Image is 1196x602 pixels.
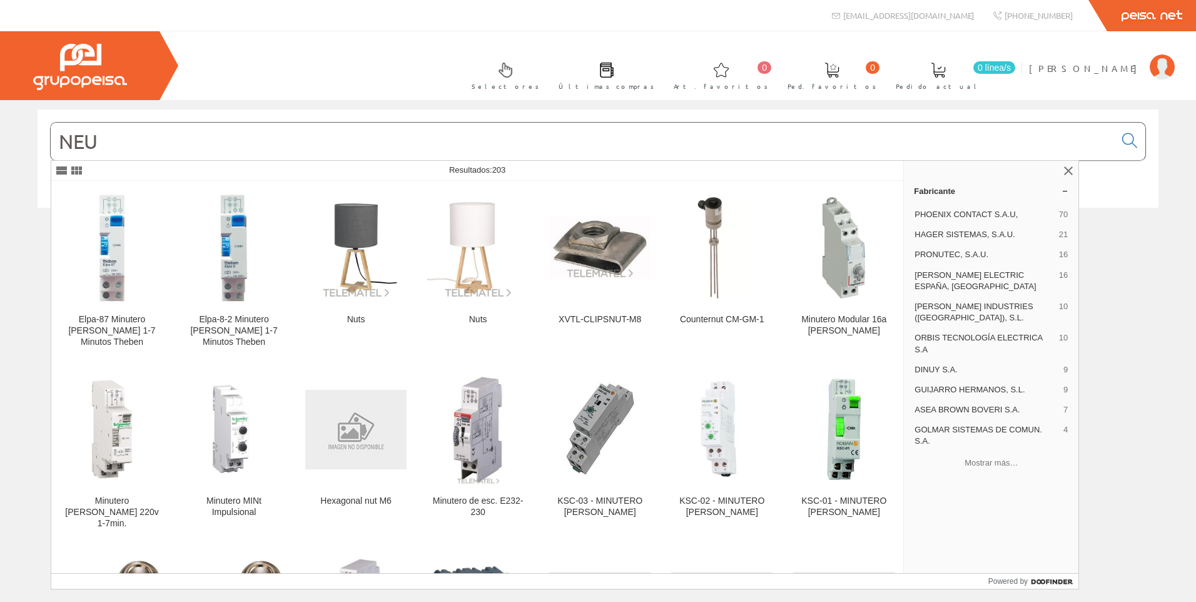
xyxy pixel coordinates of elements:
[71,191,154,304] img: Elpa-87 Minutero Escalera 1-7 Minutos Theben
[1063,424,1068,447] span: 4
[988,574,1079,589] a: Powered by
[1059,249,1068,260] span: 16
[793,496,894,518] div: KSC-01 - MINUTERO [PERSON_NAME]
[492,165,506,175] span: 203
[1059,209,1068,220] span: 70
[915,332,1054,355] span: ORBIS TECNOLOGÍA ELECTRICA S.A
[671,197,773,298] img: Counternut CM-GM-1
[1059,270,1068,292] span: 16
[661,363,783,544] a: KSC-02 - MINUTERO ESCALERA KSC-02 - MINUTERO [PERSON_NAME]
[417,181,539,362] a: Nuts Nuts
[1059,332,1068,355] span: 10
[915,424,1058,447] span: GOLMAR SISTEMAS DE COMUN. S.A.
[904,181,1078,201] a: Fabricante
[671,379,773,480] img: KSC-02 - MINUTERO ESCALERA
[661,181,783,362] a: Counternut CM-GM-1 Counternut CM-GM-1
[915,364,1058,375] span: DINUY S.A.
[1063,364,1068,375] span: 9
[896,80,981,93] span: Pedido actual
[671,496,773,518] div: KSC-02 - MINUTERO [PERSON_NAME]
[549,217,651,278] img: XVTL-CLIPSNUT-M8
[549,496,651,518] div: KSC-03 - MINUTERO [PERSON_NAME]
[427,314,529,325] div: Nuts
[61,496,163,529] div: Minutero [PERSON_NAME] 220v 1-7min.
[193,191,275,304] img: Elpa-8-2 Minutero Escalera 1-7 Minutos Theben
[173,363,295,544] a: Minutero MINt Impulsional Minutero MINt Impulsional
[1029,52,1175,64] a: [PERSON_NAME]
[788,80,876,93] span: Ped. favoritos
[427,197,529,298] img: Nuts
[305,197,407,298] img: Nuts
[183,496,285,518] div: Minutero MINt Impulsional
[758,61,771,74] span: 0
[793,197,894,298] img: Minutero Modular 16a Legrand
[539,181,661,362] a: XVTL-CLIPSNUT-M8 XVTL-CLIPSNUT-M8
[1059,301,1068,324] span: 10
[1063,384,1068,395] span: 9
[295,363,417,544] a: Hexagonal nut M6 Hexagonal nut M6
[915,384,1058,395] span: GUIJARRO HERMANOS, S.L.
[449,165,505,175] span: Resultados:
[472,80,539,93] span: Selectores
[427,496,529,518] div: Minutero de esc. E232-230
[546,52,661,98] a: Últimas compras
[988,576,1028,587] span: Powered by
[843,10,974,21] span: [EMAIL_ADDRESS][DOMAIN_NAME]
[1029,62,1143,74] span: [PERSON_NAME]
[793,379,894,480] img: KSC-01 - MINUTERO ESCALERA
[783,363,905,544] a: KSC-01 - MINUTERO ESCALERA KSC-01 - MINUTERO [PERSON_NAME]
[866,61,879,74] span: 0
[915,301,1054,324] span: [PERSON_NAME] INDUSTRIES ([GEOGRAPHIC_DATA]), S.L.
[38,223,1158,234] div: © Grupo Peisa
[33,44,127,90] img: Grupo Peisa
[51,123,1115,160] input: Buscar...
[915,229,1054,240] span: HAGER SISTEMAS, S.A.U.
[459,52,545,98] a: Selectores
[783,181,905,362] a: Minutero Modular 16a Legrand Minutero Modular 16a [PERSON_NAME]
[671,314,773,325] div: Counternut CM-GM-1
[549,314,651,325] div: XVTL-CLIPSNUT-M8
[1063,404,1068,416] span: 7
[305,314,407,325] div: Nuts
[61,314,163,348] div: Elpa-87 Minutero [PERSON_NAME] 1-7 Minutos Theben
[173,181,295,362] a: Elpa-8-2 Minutero Escalera 1-7 Minutos Theben Elpa-8-2 Minutero [PERSON_NAME] 1-7 Minutos Theben
[915,209,1054,220] span: PHOENIX CONTACT S.A.U,
[909,453,1073,474] button: Mostrar más…
[446,373,510,486] img: Minutero de esc. E232-230
[61,379,163,480] img: Minutero Escalera 220v 1-7min.
[973,61,1015,74] span: 0 línea/s
[915,249,1054,260] span: PRONUTEC, S.A.U.
[559,80,654,93] span: Últimas compras
[51,363,173,544] a: Minutero Escalera 220v 1-7min. Minutero [PERSON_NAME] 220v 1-7min.
[417,363,539,544] a: Minutero de esc. E232-230 Minutero de esc. E232-230
[1059,229,1068,240] span: 21
[295,181,417,362] a: Nuts Nuts
[674,80,768,93] span: Art. favoritos
[183,379,285,480] img: Minutero MINt Impulsional
[915,404,1058,416] span: ASEA BROWN BOVERI S.A.
[793,314,894,337] div: Minutero Modular 16a [PERSON_NAME]
[1005,10,1073,21] span: [PHONE_NUMBER]
[539,363,661,544] a: KSC-03 - MINUTERO ESCALERA KSC-03 - MINUTERO [PERSON_NAME]
[305,496,407,507] div: Hexagonal nut M6
[915,270,1054,292] span: [PERSON_NAME] ELECTRIC ESPAÑA, [GEOGRAPHIC_DATA]
[549,379,651,480] img: KSC-03 - MINUTERO ESCALERA
[51,181,173,362] a: Elpa-87 Minutero Escalera 1-7 Minutos Theben Elpa-87 Minutero [PERSON_NAME] 1-7 Minutos Theben
[305,390,407,469] img: Hexagonal nut M6
[183,314,285,348] div: Elpa-8-2 Minutero [PERSON_NAME] 1-7 Minutos Theben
